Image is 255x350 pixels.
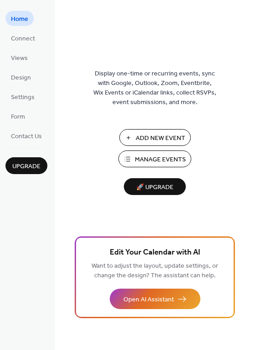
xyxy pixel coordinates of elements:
[135,155,186,165] span: Manage Events
[119,129,191,146] button: Add New Event
[11,73,31,83] span: Design
[11,54,28,63] span: Views
[5,157,47,174] button: Upgrade
[11,15,28,24] span: Home
[110,246,200,259] span: Edit Your Calendar with AI
[5,11,34,26] a: Home
[12,162,41,171] span: Upgrade
[5,70,36,85] a: Design
[11,132,42,141] span: Contact Us
[5,109,31,124] a: Form
[123,295,174,305] span: Open AI Assistant
[136,134,185,143] span: Add New Event
[5,89,40,104] a: Settings
[11,93,35,102] span: Settings
[5,30,41,45] a: Connect
[5,50,33,65] a: Views
[11,34,35,44] span: Connect
[129,181,180,194] span: 🚀 Upgrade
[110,289,200,309] button: Open AI Assistant
[93,69,216,107] span: Display one-time or recurring events, sync with Google, Outlook, Zoom, Eventbrite, Wix Events or ...
[5,128,47,143] a: Contact Us
[118,150,191,167] button: Manage Events
[92,260,218,282] span: Want to adjust the layout, update settings, or change the design? The assistant can help.
[124,178,186,195] button: 🚀 Upgrade
[11,112,25,122] span: Form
